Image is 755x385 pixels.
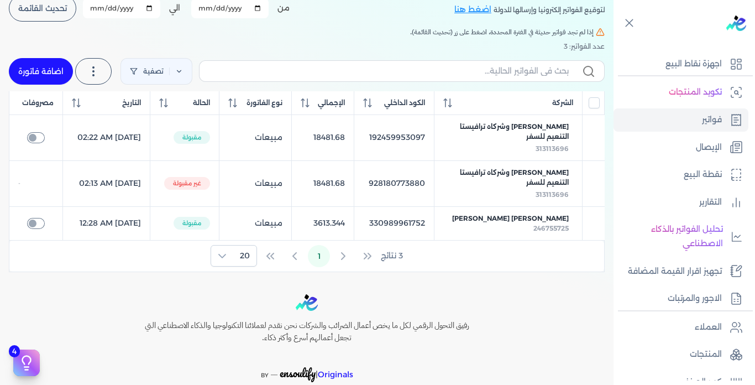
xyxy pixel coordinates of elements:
button: 4 [13,350,40,376]
span: Originals [318,370,353,379]
p: اجهزة نقاط البيع [665,57,722,71]
p: | [121,353,492,383]
a: العملاء [614,316,748,339]
span: مصروفات [22,98,54,108]
span: الإجمالي [318,98,345,108]
img: logo [726,15,746,31]
span: التاريخ [122,98,141,108]
span: الحالة [193,98,210,108]
a: المنتجات [614,343,748,366]
p: تحليل الفواتير بالذكاء الاصطناعي [619,222,723,251]
span: 313113696 [536,144,569,153]
span: 313113696 [536,190,569,199]
label: من [277,2,290,14]
p: نقطة البيع [684,168,722,182]
span: الشركة [552,98,573,108]
p: المنتجات [690,347,722,362]
input: بحث في الفواتير الحالية... [208,65,569,77]
span: BY [261,372,269,379]
label: الي [169,2,180,14]
button: Page 1 [308,245,330,267]
p: العملاء [695,320,722,335]
a: الاجور والمرتبات [614,287,748,310]
a: نقطة البيع [614,163,748,186]
a: تصفية [120,58,192,85]
a: اضافة فاتورة [9,58,73,85]
p: تجهيز اقرار القيمة المضافة [628,264,722,279]
span: [PERSON_NAME] وشركاه ترافيستا التنعيم للسفر [448,168,569,188]
a: الإيصال [614,136,748,159]
span: 246755725 [533,224,569,232]
a: تحليل الفواتير بالذكاء الاصطناعي [614,218,748,255]
span: 3 نتائج [381,250,403,262]
p: فواتير [702,113,722,127]
span: الكود الداخلي [384,98,425,108]
div: عدد الفواتير: 3 [9,41,605,51]
p: التقارير [699,195,722,210]
span: 4 [9,345,20,357]
p: لتوقيع الفواتير إلكترونيا وإرسالها للدولة [494,3,605,17]
a: اجهزة نقاط البيع [614,53,748,76]
a: تجهيز اقرار القيمة المضافة [614,260,748,283]
p: الإيصال [696,141,722,155]
p: الاجور والمرتبات [668,292,722,306]
sup: __ [271,368,277,376]
span: نوع الفاتورة [247,98,282,108]
span: إذا لم تجد فواتير حديثة في الفترة المحددة، اضغط على زر (تحديث القائمة). [410,27,594,37]
p: تكويد المنتجات [669,85,722,100]
a: تكويد المنتجات [614,81,748,104]
a: فواتير [614,108,748,132]
h6: رفيق التحول الرقمي لكل ما يخص أعمال الضرائب والشركات نحن نقدم لعملائنا التكنولوجيا والذكاء الاصطن... [121,320,492,344]
img: logo [296,294,318,311]
span: Rows per page [233,246,256,266]
span: تحديث القائمة [18,4,67,12]
a: اضغط هنا [454,4,494,16]
a: التقارير [614,191,748,214]
span: ensoulify [280,365,316,382]
span: [PERSON_NAME] [PERSON_NAME] [452,214,569,223]
span: [PERSON_NAME] وشركاه ترافيستا التنعيم للسفر [448,122,569,142]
